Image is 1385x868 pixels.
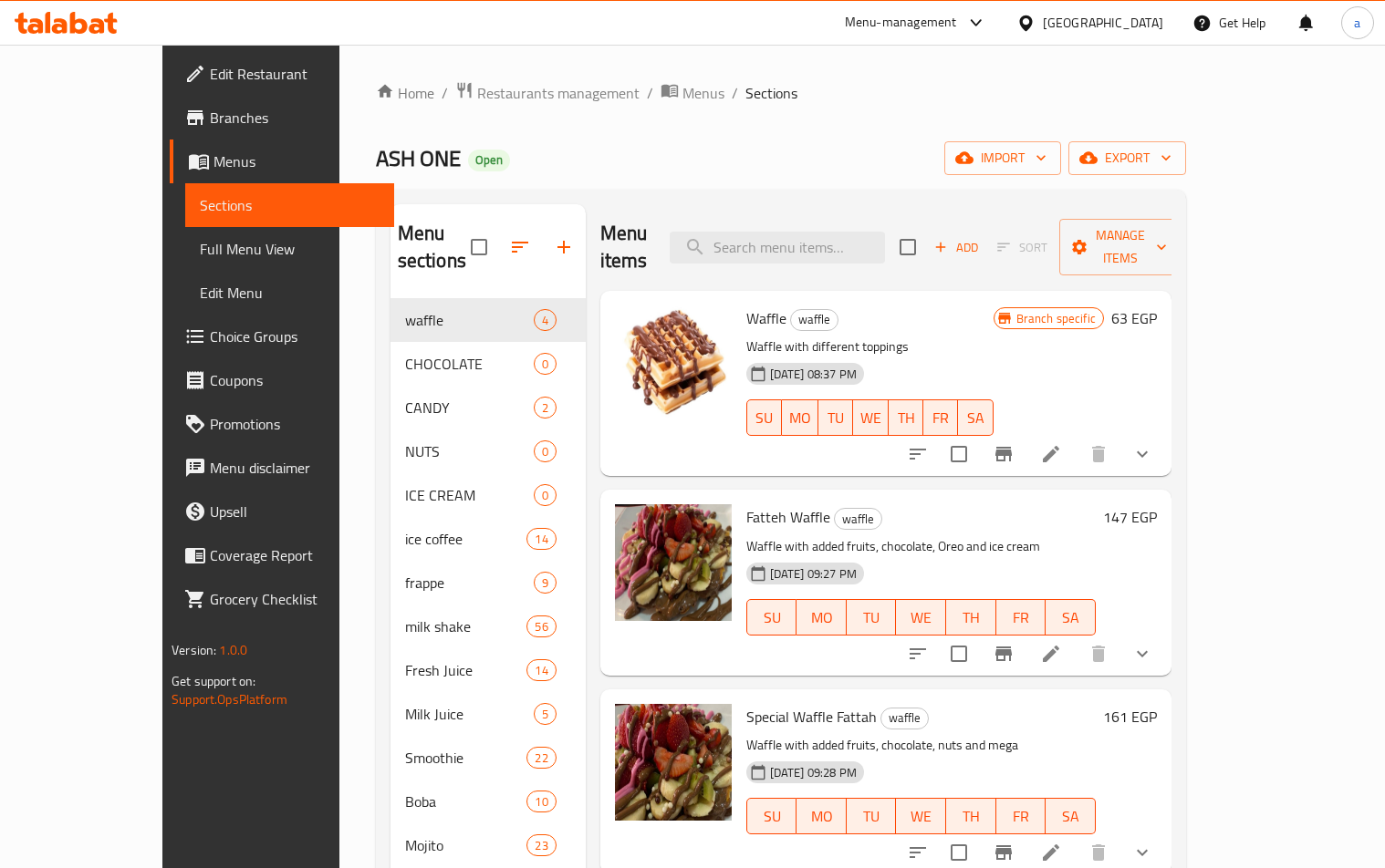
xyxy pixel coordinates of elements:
[965,405,985,431] span: SA
[931,405,951,431] span: FR
[1004,604,1039,631] span: FR
[763,764,864,781] span: [DATE] 09:28 PM
[746,399,782,436] button: SU
[391,823,586,867] div: Mojito23
[200,238,380,260] span: Full Menu View
[782,399,818,436] button: MO
[210,369,380,391] span: Coupons
[746,336,994,358] p: Waffle with different toppings
[1120,632,1164,676] button: show more
[1040,643,1062,665] a: Edit menu item
[185,271,394,315] a: Edit Menu
[405,703,534,725] span: Milk Juice
[746,535,1096,558] p: Waffle with added fruits, chocolate, Oreo and ice cream
[670,232,885,263] input: search
[647,82,653,104] li: /
[847,599,897,635] button: TU
[534,353,557,375] div: items
[1004,803,1039,830] span: FR
[542,225,586,269] button: Add section
[755,604,790,631] span: SU
[1120,432,1164,476] button: show more
[526,528,556,550] div: items
[219,638,247,662] span: 1.0.0
[405,484,534,506] span: ICE CREAM
[391,342,586,386] div: CHOCOLATE0
[615,504,732,621] img: Fatteh Waffle
[746,599,797,635] button: SU
[927,233,985,262] span: Add item
[854,803,890,830] span: TU
[535,312,556,329] span: 4
[789,405,811,431] span: MO
[405,790,527,812] div: Boba
[996,599,1047,635] button: FR
[391,780,586,823] div: Boba10
[826,405,846,431] span: TU
[804,604,839,631] span: MO
[405,309,534,331] span: waffle
[790,309,838,331] div: waffle
[661,81,724,105] a: Menus
[996,798,1047,834] button: FR
[172,669,255,693] span: Get support on:
[405,747,527,769] span: Smoothie
[1074,224,1167,270] span: Manage items
[376,81,1186,105] nav: breadcrumb
[170,139,394,183] a: Menus
[391,517,586,561] div: ice coffee14
[210,457,380,479] span: Menu disclaimer
[405,397,534,418] span: CANDY
[1046,798,1096,834] button: SA
[732,82,738,104] li: /
[210,107,380,129] span: Branches
[534,397,557,418] div: items
[797,798,847,834] button: MO
[1131,443,1153,465] svg: Show Choices
[804,803,839,830] span: MO
[903,604,939,631] span: WE
[534,572,557,594] div: items
[985,233,1059,262] span: Select section first
[615,704,732,821] img: Special Waffle Fattah
[391,648,586,692] div: Fresh Juice14
[755,405,775,431] span: SU
[982,632,1026,676] button: Branch-specific-item
[527,662,555,679] span: 14
[534,440,557,462] div: items
[172,638,216,662] span: Version:
[896,798,946,834] button: WE
[527,837,555,854] span: 23
[534,484,557,506] div: items
[405,615,527,637] div: milk shake
[889,228,927,266] span: Select section
[526,659,556,681] div: items
[615,305,732,422] img: Waffle
[391,429,586,473] div: NUTS0
[535,706,556,723] span: 5
[1040,443,1062,465] a: Edit menu item
[391,736,586,780] div: Smoothie22
[896,432,940,476] button: sort-choices
[755,803,790,830] span: SU
[526,747,556,769] div: items
[860,405,881,431] span: WE
[896,632,940,676] button: sort-choices
[170,490,394,533] a: Upsell
[881,708,928,728] span: waffle
[746,703,877,730] span: Special Waffle Fattah
[1103,504,1157,530] h6: 147 EGP
[682,82,724,104] span: Menus
[958,399,993,436] button: SA
[527,531,555,548] span: 14
[1053,803,1088,830] span: SA
[391,473,586,517] div: ICE CREAM0
[953,604,989,631] span: TH
[940,635,978,673] span: Select to update
[170,446,394,490] a: Menu disclaimer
